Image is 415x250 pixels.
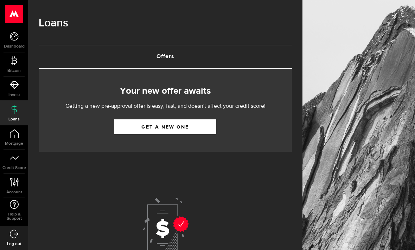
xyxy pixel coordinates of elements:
[49,102,281,111] p: Getting a new pre-approval offer is easy, fast, and doesn't affect your credit score!
[39,45,292,68] a: Offers
[114,119,216,134] a: Get a new one
[49,84,281,99] h2: Your new offer awaits
[39,45,292,69] ul: Tabs Navigation
[39,14,292,32] h1: Loans
[385,220,415,250] iframe: LiveChat chat widget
